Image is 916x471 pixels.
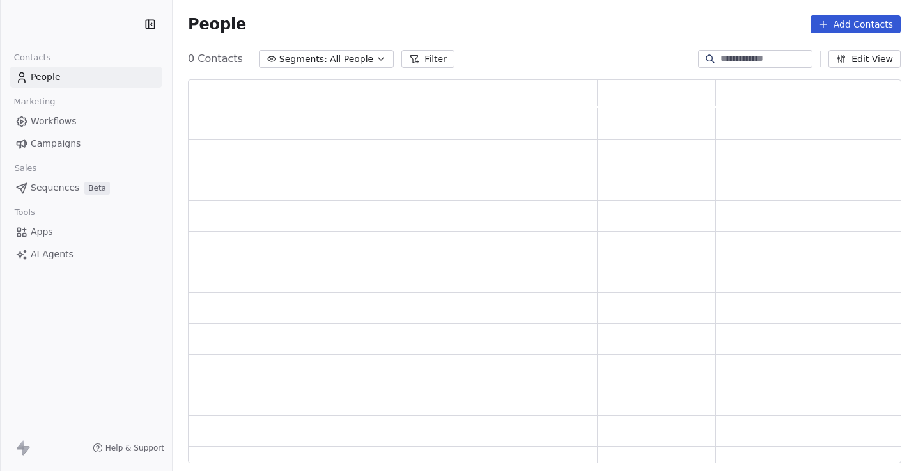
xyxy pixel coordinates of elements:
span: Apps [31,225,53,239]
span: Campaigns [31,137,81,150]
span: Tools [9,203,40,222]
span: People [31,70,61,84]
span: Segments: [279,52,327,66]
span: Contacts [8,48,56,67]
a: SequencesBeta [10,177,162,198]
a: Help & Support [93,443,164,453]
span: Marketing [8,92,61,111]
span: Sequences [31,181,79,195]
span: All People [330,52,373,66]
button: Filter [401,50,454,68]
button: Edit View [828,50,901,68]
span: Workflows [31,115,77,128]
a: Campaigns [10,133,162,154]
button: Add Contacts [811,15,901,33]
span: Beta [84,182,110,195]
span: Help & Support [105,443,164,453]
a: Apps [10,221,162,243]
span: Sales [9,159,42,178]
a: AI Agents [10,244,162,265]
a: People [10,67,162,88]
span: People [188,15,246,34]
span: AI Agents [31,248,74,261]
span: 0 Contacts [188,51,243,67]
a: Workflows [10,111,162,132]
